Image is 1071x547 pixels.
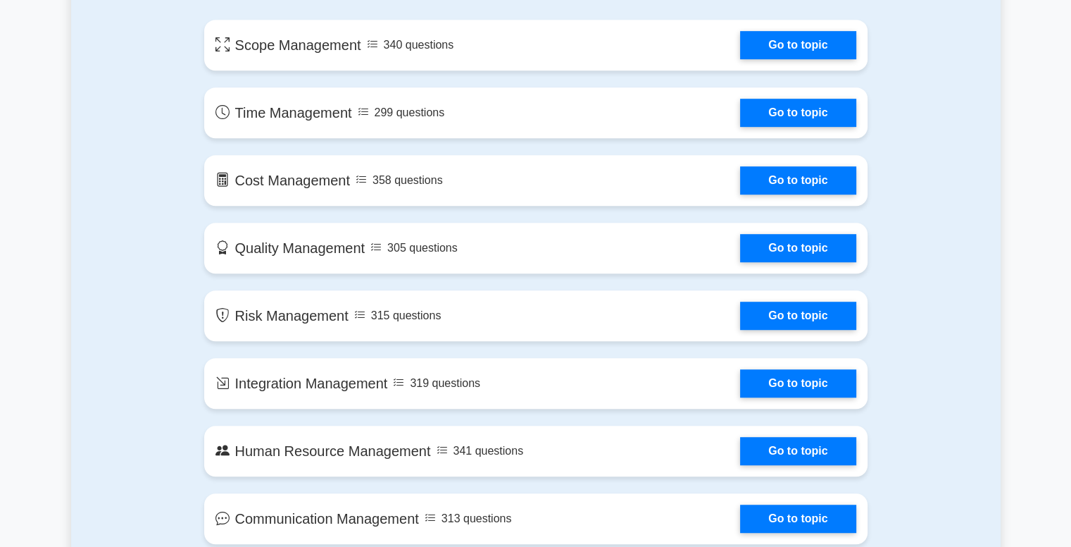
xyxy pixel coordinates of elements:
[740,369,856,398] a: Go to topic
[740,437,856,465] a: Go to topic
[740,99,856,127] a: Go to topic
[740,302,856,330] a: Go to topic
[740,31,856,59] a: Go to topic
[740,505,856,533] a: Go to topic
[740,166,856,195] a: Go to topic
[740,234,856,262] a: Go to topic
